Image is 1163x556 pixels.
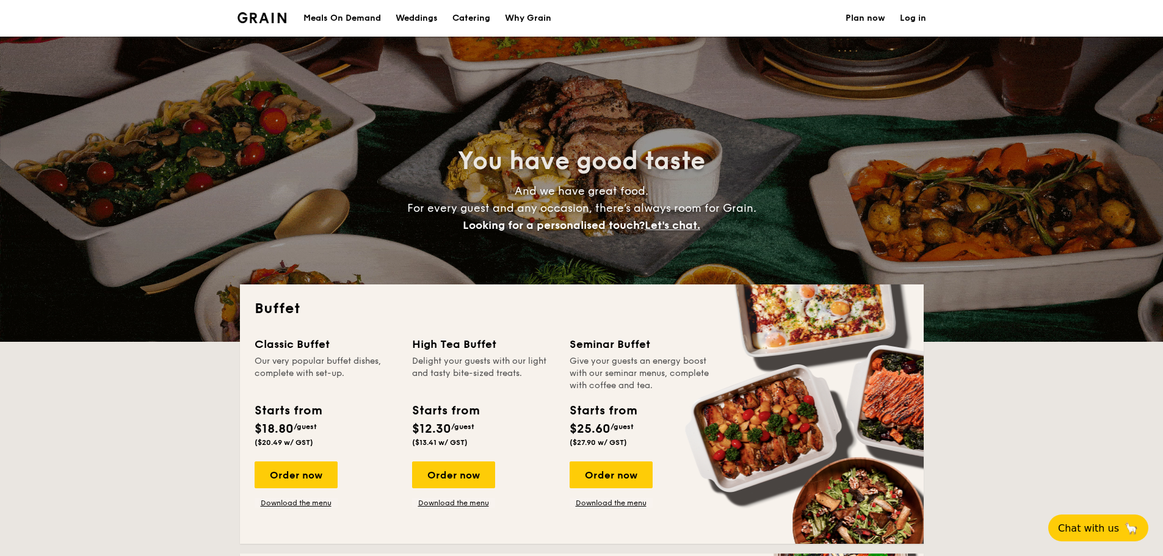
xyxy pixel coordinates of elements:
[255,438,313,447] span: ($20.49 w/ GST)
[412,355,555,392] div: Delight your guests with our light and tasty bite-sized treats.
[570,336,712,353] div: Seminar Buffet
[645,218,700,232] span: Let's chat.
[237,12,287,23] img: Grain
[294,422,317,431] span: /guest
[412,438,468,447] span: ($13.41 w/ GST)
[451,422,474,431] span: /guest
[412,336,555,353] div: High Tea Buffet
[570,355,712,392] div: Give your guests an energy boost with our seminar menus, complete with coffee and tea.
[255,355,397,392] div: Our very popular buffet dishes, complete with set-up.
[255,461,338,488] div: Order now
[407,184,756,232] span: And we have great food. For every guest and any occasion, there’s always room for Grain.
[412,402,479,420] div: Starts from
[1124,521,1139,535] span: 🦙
[1048,514,1148,541] button: Chat with us🦙
[570,498,653,508] a: Download the menu
[570,461,653,488] div: Order now
[255,299,909,319] h2: Buffet
[412,461,495,488] div: Order now
[570,438,627,447] span: ($27.90 w/ GST)
[458,146,705,176] span: You have good taste
[255,402,321,420] div: Starts from
[1058,522,1119,534] span: Chat with us
[463,218,645,232] span: Looking for a personalised touch?
[412,422,451,436] span: $12.30
[412,498,495,508] a: Download the menu
[255,422,294,436] span: $18.80
[255,498,338,508] a: Download the menu
[237,12,287,23] a: Logotype
[610,422,634,431] span: /guest
[570,422,610,436] span: $25.60
[570,402,636,420] div: Starts from
[255,336,397,353] div: Classic Buffet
